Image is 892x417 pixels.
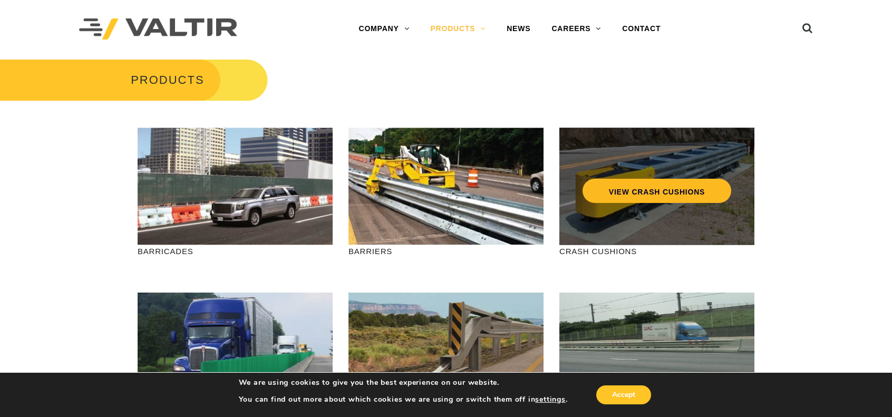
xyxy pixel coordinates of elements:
[612,18,671,40] a: CONTACT
[239,395,568,404] p: You can find out more about which cookies we are using or switch them off in .
[239,378,568,387] p: We are using cookies to give you the best experience on our website.
[348,18,420,40] a: COMPANY
[420,18,496,40] a: PRODUCTS
[496,18,541,40] a: NEWS
[348,245,544,257] p: BARRIERS
[138,245,333,257] p: BARRICADES
[583,179,731,203] a: VIEW CRASH CUSHIONS
[596,385,651,404] button: Accept
[79,18,237,40] img: Valtir
[541,18,612,40] a: CAREERS
[559,245,754,257] p: CRASH CUSHIONS
[535,395,565,404] button: settings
